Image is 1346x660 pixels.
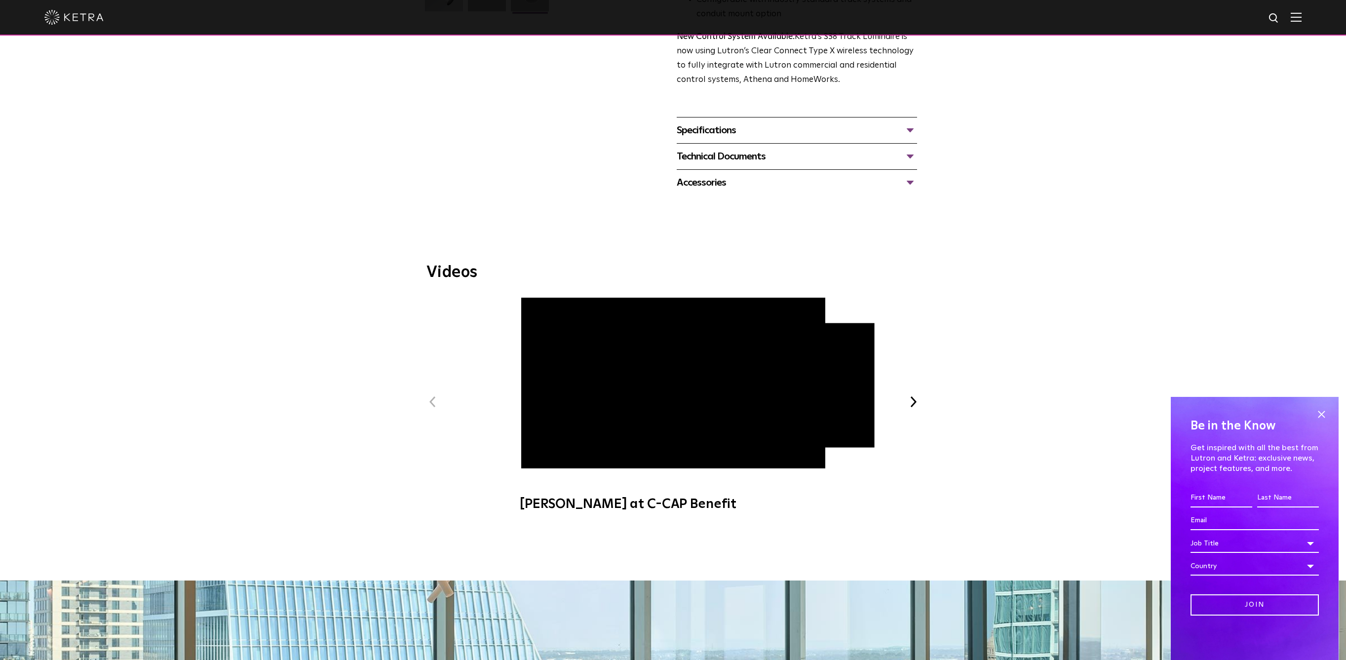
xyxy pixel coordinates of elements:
img: search icon [1268,12,1280,25]
div: Accessories [677,175,917,191]
h3: Videos [426,265,920,280]
strong: New Control System Available: [677,33,795,41]
div: Technical Documents [677,149,917,164]
div: Job Title [1191,534,1319,553]
div: Specifications [677,122,917,138]
h4: Be in the Know [1191,417,1319,435]
input: Email [1191,511,1319,530]
p: Ketra’s S38 Track Luminaire is now using Lutron’s Clear Connect Type X wireless technology to ful... [677,30,917,87]
button: Next [907,395,920,408]
input: Last Name [1257,489,1319,507]
input: First Name [1191,489,1252,507]
img: Hamburger%20Nav.svg [1291,12,1302,22]
img: ketra-logo-2019-white [44,10,104,25]
p: Get inspired with all the best from Lutron and Ketra: exclusive news, project features, and more. [1191,443,1319,473]
button: Previous [426,395,439,408]
div: Country [1191,557,1319,576]
input: Join [1191,594,1319,616]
